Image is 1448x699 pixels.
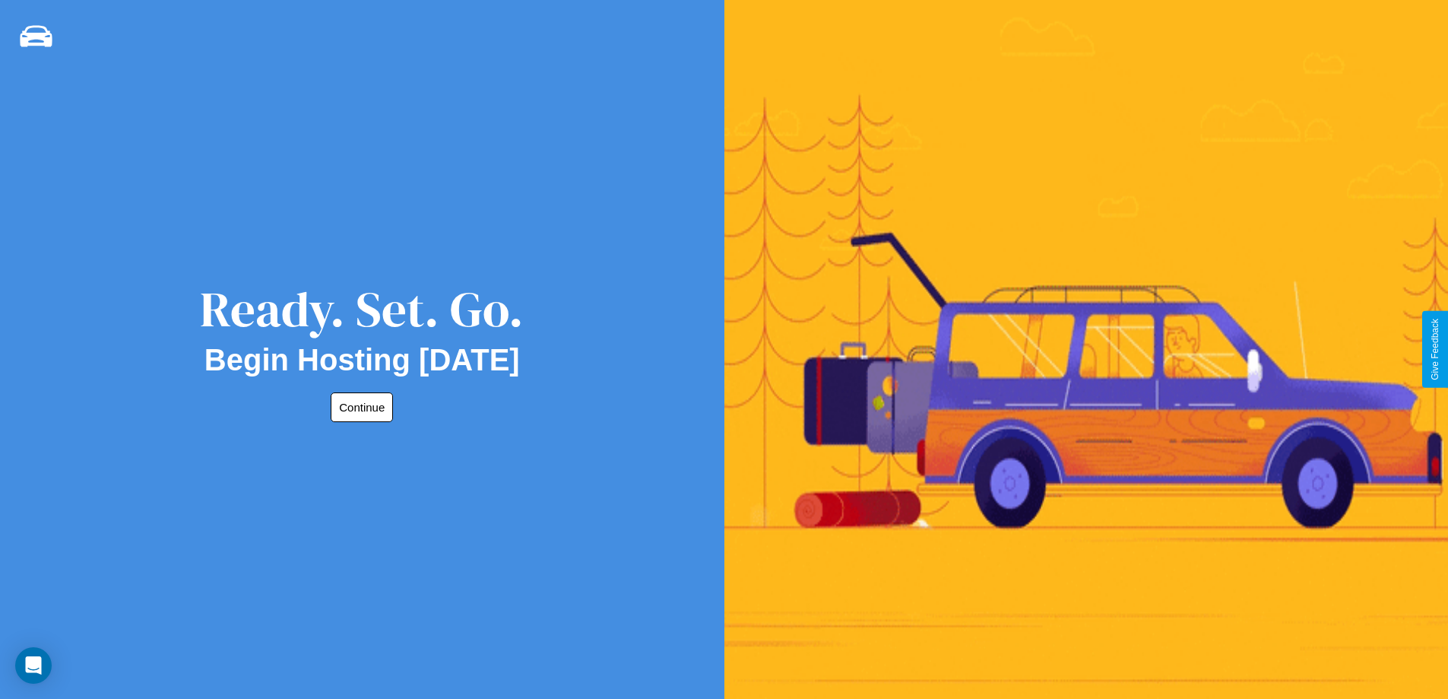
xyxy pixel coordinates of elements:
h2: Begin Hosting [DATE] [204,343,520,377]
div: Ready. Set. Go. [200,275,524,343]
button: Continue [331,392,393,422]
div: Give Feedback [1430,319,1440,380]
div: Open Intercom Messenger [15,647,52,684]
